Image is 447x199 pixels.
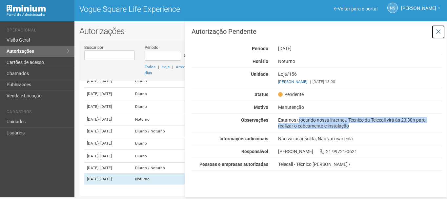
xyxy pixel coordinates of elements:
[84,100,132,113] td: [DATE]
[145,45,158,50] label: Período
[132,126,189,137] td: Diurno / Noturno
[273,136,447,142] div: Não vai usar solda, Não vai usar cola
[132,137,189,150] td: Diurno
[132,113,189,126] td: Noturno
[172,65,173,69] span: |
[79,5,256,13] h1: Vogue Square Life Experience
[253,59,268,64] strong: Horário
[145,65,155,69] a: Todos
[199,162,268,167] strong: Pessoas e empresas autorizadas
[254,92,268,97] strong: Status
[98,141,112,146] span: - [DATE]
[192,28,442,35] h3: Autorização Pendente
[251,71,268,77] strong: Unidade
[273,46,447,51] div: [DATE]
[79,26,442,36] h2: Autorizações
[98,129,112,133] span: - [DATE]
[252,46,268,51] strong: Período
[98,177,112,181] span: - [DATE]
[98,104,112,109] span: - [DATE]
[401,7,440,12] a: [PERSON_NAME]
[241,149,268,154] strong: Responsável
[132,174,189,185] td: Noturno
[84,174,132,185] td: [DATE]
[84,45,103,50] label: Buscar por
[273,149,447,154] div: [PERSON_NAME] 21 99721-0621
[278,79,307,84] a: [PERSON_NAME]
[273,58,447,64] div: Noturno
[273,117,447,129] div: Estamos trocando nossa internet. Técnico da Telecall virá às 23:30h para realizar o cabeamento e ...
[162,65,170,69] a: Hoje
[132,88,189,100] td: Diurno
[132,163,189,174] td: Diurno / Noturno
[84,163,132,174] td: [DATE]
[84,150,132,163] td: [DATE]
[98,79,112,83] span: - [DATE]
[84,137,132,150] td: [DATE]
[132,100,189,113] td: Diurno
[84,88,132,100] td: [DATE]
[132,150,189,163] td: Diurno
[278,91,304,97] span: Pendente
[7,12,70,18] div: Painel do Administrador
[273,104,447,110] div: Manutenção
[273,71,447,85] div: Loja/156
[254,105,268,110] strong: Motivo
[310,79,311,84] span: |
[241,117,268,123] strong: Observações
[7,109,70,116] li: Cadastros
[176,65,190,69] a: Amanhã
[132,75,189,88] td: Diurno
[7,28,70,35] li: Operacional
[387,3,398,13] a: NS
[98,154,112,158] span: - [DATE]
[278,79,442,85] div: [DATE] 13:00
[219,136,268,141] strong: Informações adicionais
[7,5,46,12] img: Minium
[84,113,132,126] td: [DATE]
[84,75,132,88] td: [DATE]
[98,117,112,122] span: - [DATE]
[98,91,112,96] span: - [DATE]
[84,126,132,137] td: [DATE]
[158,65,159,69] span: |
[184,52,186,58] span: a
[278,161,442,167] div: Telecall - Técnico [PERSON_NAME] /
[334,6,377,11] a: Voltar para o portal
[98,166,112,170] span: - [DATE]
